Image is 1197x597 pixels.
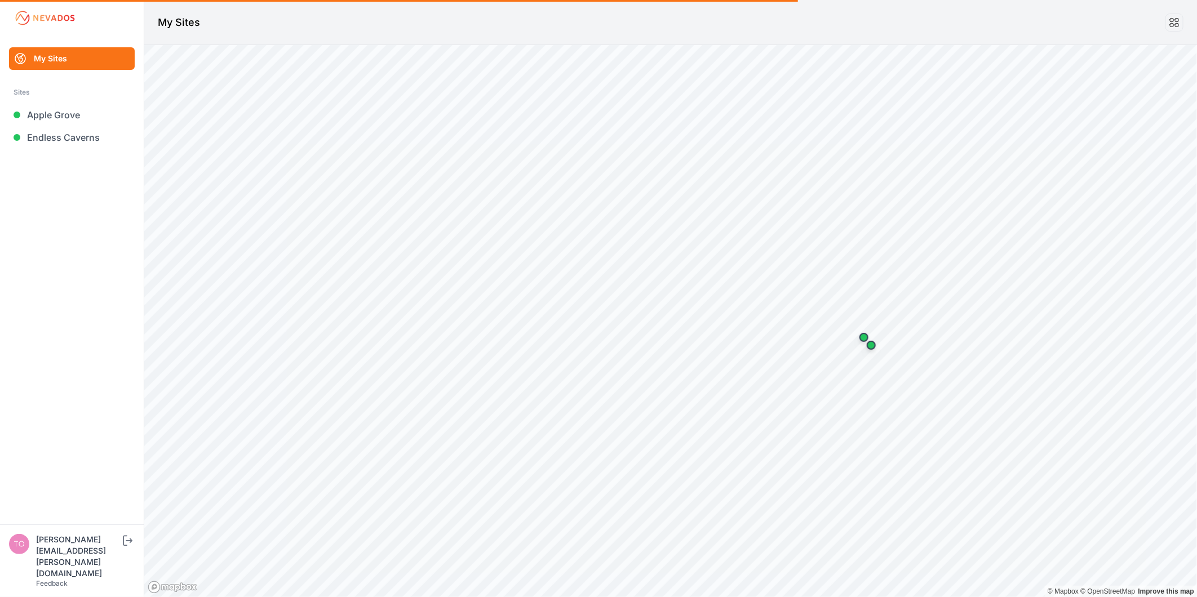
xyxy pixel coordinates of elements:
[14,86,130,99] div: Sites
[144,45,1197,597] canvas: Map
[9,534,29,554] img: tomasz.barcz@energix-group.com
[853,326,875,349] div: Map marker
[148,581,197,594] a: Mapbox logo
[36,579,68,587] a: Feedback
[1048,587,1079,595] a: Mapbox
[14,9,77,27] img: Nevados
[9,126,135,149] a: Endless Caverns
[1138,587,1194,595] a: Map feedback
[9,104,135,126] a: Apple Grove
[9,47,135,70] a: My Sites
[36,534,121,579] div: [PERSON_NAME][EMAIL_ADDRESS][PERSON_NAME][DOMAIN_NAME]
[1080,587,1135,595] a: OpenStreetMap
[158,15,200,30] h1: My Sites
